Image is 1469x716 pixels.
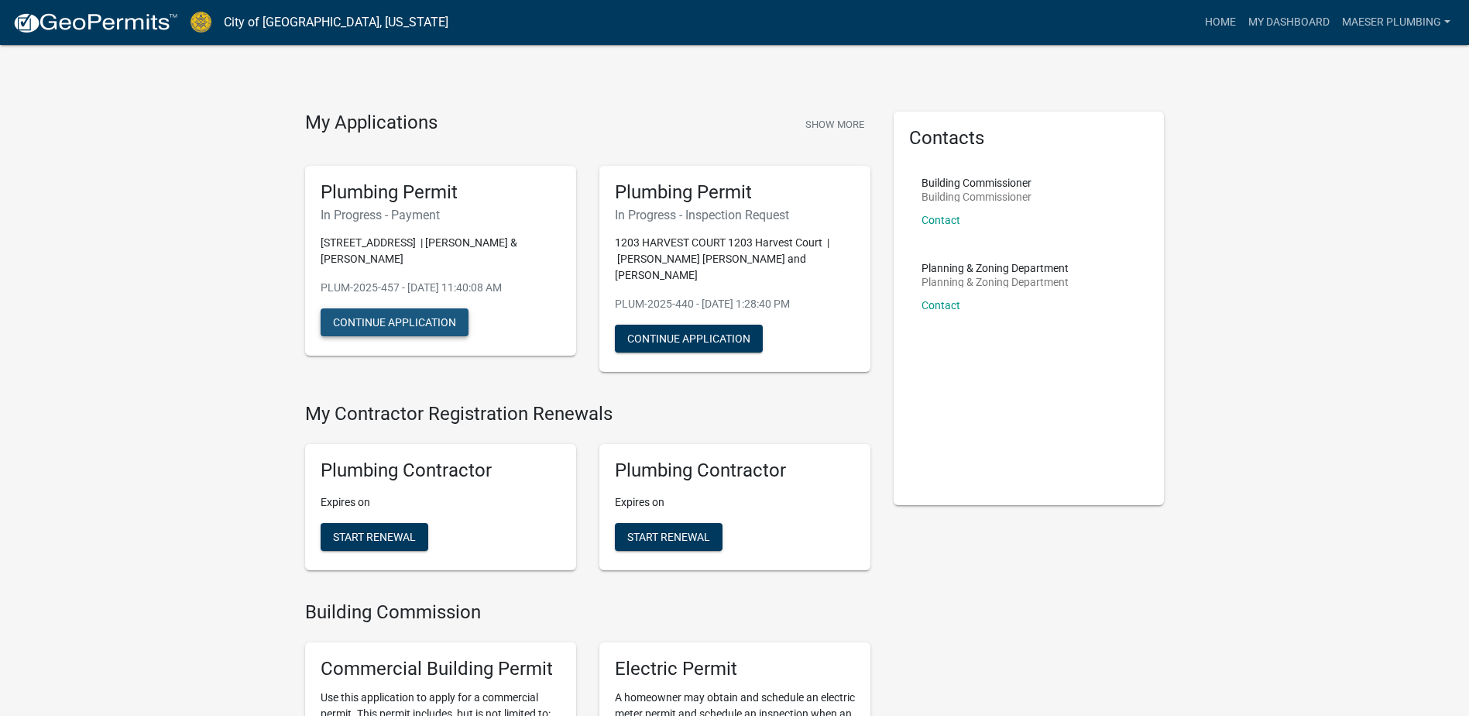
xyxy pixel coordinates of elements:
[615,325,763,353] button: Continue Application
[922,277,1069,287] p: Planning & Zoning Department
[1199,8,1242,37] a: Home
[1242,8,1336,37] a: My Dashboard
[615,181,855,204] h5: Plumbing Permit
[321,460,561,482] h5: Plumbing Contractor
[321,208,561,222] h6: In Progress - Payment
[615,296,855,312] p: PLUM-2025-440 - [DATE] 1:28:40 PM
[922,263,1069,274] p: Planning & Zoning Department
[224,9,448,36] a: City of [GEOGRAPHIC_DATA], [US_STATE]
[321,181,561,204] h5: Plumbing Permit
[615,658,855,680] h5: Electric Permit
[321,494,561,511] p: Expires on
[333,531,416,543] span: Start Renewal
[190,12,211,33] img: City of Jeffersonville, Indiana
[799,112,870,137] button: Show More
[321,235,561,267] p: [STREET_ADDRESS] | [PERSON_NAME] & [PERSON_NAME]
[615,208,855,222] h6: In Progress - Inspection Request
[1336,8,1457,37] a: Maeser Plumbing
[305,403,870,583] wm-registration-list-section: My Contractor Registration Renewals
[615,235,855,284] p: 1203 HARVEST COURT 1203 Harvest Court | [PERSON_NAME] [PERSON_NAME] and [PERSON_NAME]
[321,658,561,680] h5: Commercial Building Permit
[922,214,960,226] a: Contact
[909,127,1149,150] h5: Contacts
[321,523,428,551] button: Start Renewal
[922,191,1031,202] p: Building Commissioner
[922,177,1031,188] p: Building Commissioner
[615,523,722,551] button: Start Renewal
[305,601,870,624] h4: Building Commission
[615,494,855,511] p: Expires on
[321,280,561,296] p: PLUM-2025-457 - [DATE] 11:40:08 AM
[321,308,469,336] button: Continue Application
[305,112,438,135] h4: My Applications
[305,403,870,425] h4: My Contractor Registration Renewals
[615,460,855,482] h5: Plumbing Contractor
[922,299,960,312] a: Contact
[627,531,710,543] span: Start Renewal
